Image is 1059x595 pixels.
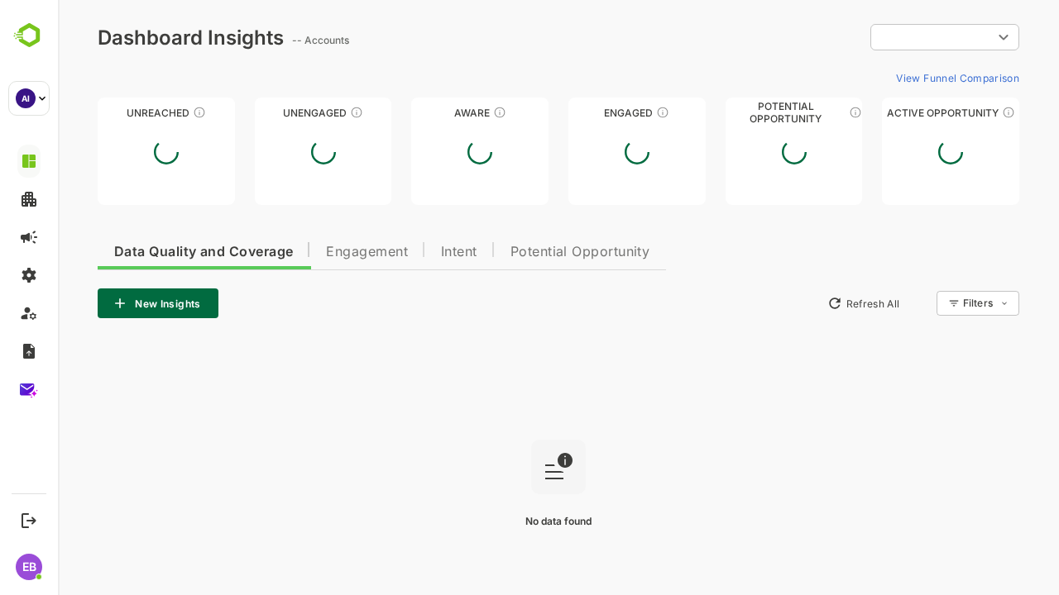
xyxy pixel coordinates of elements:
[16,554,42,580] div: EB
[824,107,961,119] div: Active Opportunity
[598,106,611,119] div: These accounts are warm, further nurturing would qualify them to MQAs
[435,106,448,119] div: These accounts have just entered the buying cycle and need further nurturing
[453,245,592,259] span: Potential Opportunity
[292,106,305,119] div: These accounts have not shown enough engagement and need nurturing
[668,107,805,119] div: Potential Opportunity
[903,288,961,318] div: Filters
[197,107,334,119] div: Unengaged
[353,107,491,119] div: Aware
[944,106,957,119] div: These accounts have open opportunities which might be at any of the Sales Stages
[510,107,648,119] div: Engaged
[812,22,961,52] div: ​
[762,290,849,317] button: Refresh All
[40,26,226,50] div: Dashboard Insights
[905,297,935,309] div: Filters
[831,64,961,91] button: View Funnel Comparison
[791,106,804,119] div: These accounts are MQAs and can be passed on to Inside Sales
[17,509,40,531] button: Logout
[16,88,36,108] div: AI
[467,515,534,527] span: No data found
[383,245,419,259] span: Intent
[135,106,148,119] div: These accounts have not been engaged with for a defined time period
[40,288,161,318] button: New Insights
[234,34,296,46] ag: -- Accounts
[8,20,50,51] img: BambooboxLogoMark.f1c84d78b4c51b1a7b5f700c9845e183.svg
[40,107,177,119] div: Unreached
[56,245,235,259] span: Data Quality and Coverage
[268,245,350,259] span: Engagement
